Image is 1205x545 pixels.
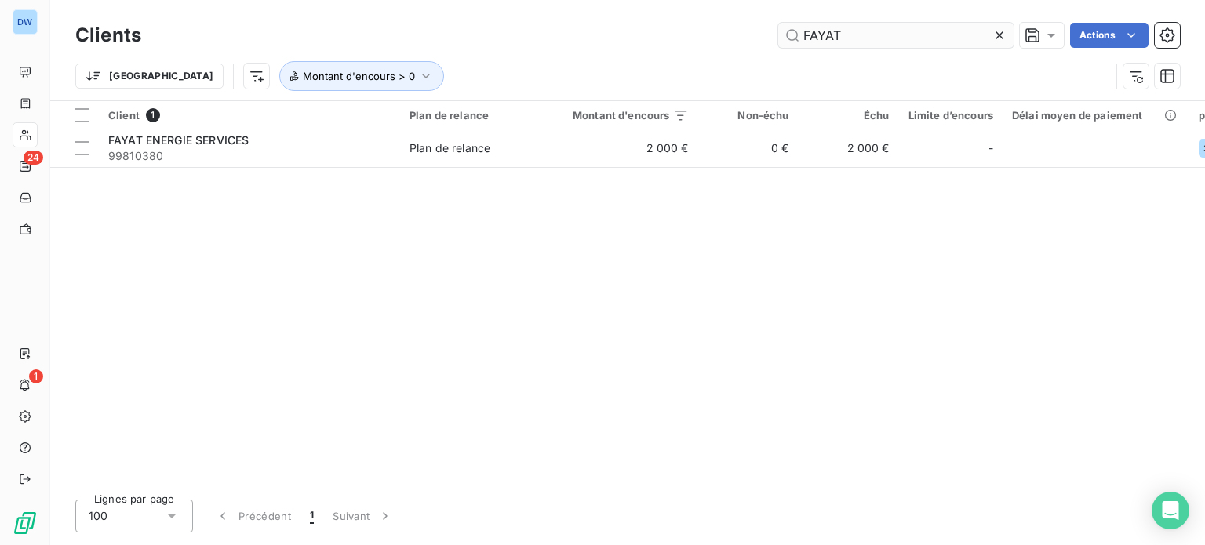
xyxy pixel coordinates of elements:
[206,500,300,532] button: Précédent
[310,508,314,524] span: 1
[75,64,224,89] button: [GEOGRAPHIC_DATA]
[108,148,391,164] span: 99810380
[573,109,689,122] div: Montant d'encours
[1152,492,1189,529] div: Open Intercom Messenger
[410,140,490,156] div: Plan de relance
[108,133,249,147] span: FAYAT ENERGIE SERVICES
[303,70,415,82] span: Montant d'encours > 0
[13,510,38,536] img: Logo LeanPay
[75,21,141,49] h3: Clients
[24,151,43,165] span: 24
[146,108,160,122] span: 1
[908,109,993,122] div: Limite d’encours
[323,500,402,532] button: Suivant
[279,61,444,91] button: Montant d'encours > 0
[808,109,890,122] div: Échu
[988,140,993,156] span: -
[698,129,799,167] td: 0 €
[300,500,323,532] button: 1
[410,109,554,122] div: Plan de relance
[799,129,899,167] td: 2 000 €
[108,109,140,122] span: Client
[778,23,1014,48] input: Rechercher
[29,369,43,383] span: 1
[13,9,38,35] div: DW
[1012,109,1180,122] div: Délai moyen de paiement
[1070,23,1149,48] button: Actions
[563,129,698,167] td: 2 000 €
[89,508,107,524] span: 100
[708,109,789,122] div: Non-échu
